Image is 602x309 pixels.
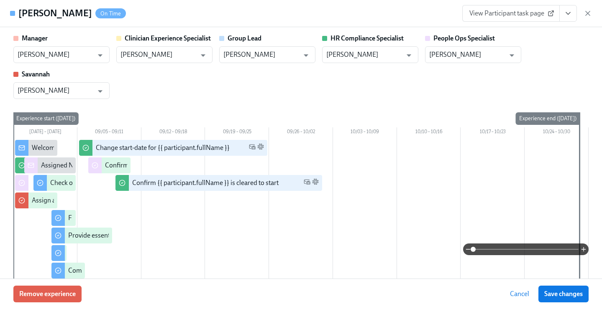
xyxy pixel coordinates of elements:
button: Remove experience [13,286,82,302]
span: Work Email [304,178,310,188]
span: On Time [95,10,126,17]
div: Assigned New Hire [41,161,96,170]
span: Cancel [510,290,529,298]
button: Save changes [538,286,589,302]
span: Save changes [544,290,583,298]
button: Open [94,85,107,98]
button: View task page [559,5,577,22]
strong: Group Lead [228,34,261,42]
button: Open [94,49,107,62]
div: 09/05 – 09/11 [77,127,141,138]
div: 10/10 – 10/16 [397,127,461,138]
div: Confirm cleared by People Ops [105,161,193,170]
div: 10/17 – 10/23 [461,127,525,138]
strong: Clinician Experience Specialist [125,34,211,42]
div: Complete your drug screening [68,266,155,275]
div: Fill out the onboarding form [68,213,149,223]
div: 09/12 – 09/18 [141,127,205,138]
div: Experience end ([DATE]) [516,112,580,125]
div: 10/03 – 10/09 [333,127,397,138]
div: Confirm {{ participant.fullName }} is cleared to start [132,178,279,187]
div: 09/26 – 10/02 [269,127,333,138]
span: Slack [257,143,264,153]
button: Open [402,49,415,62]
div: [DATE] – [DATE] [13,127,77,138]
div: Welcome from the Charlie Health Compliance Team 👋 [32,143,189,152]
div: 10/24 – 10/30 [525,127,589,138]
strong: Manager [22,34,48,42]
div: Check out our recommended laptop specs [50,178,170,187]
button: Open [505,49,518,62]
button: Cancel [504,286,535,302]
a: View Participant task page [462,5,560,22]
div: 09/19 – 09/25 [205,127,269,138]
div: Experience start ([DATE]) [13,112,79,125]
div: Assign a Clinician Experience Specialist for {{ participant.fullName }} (start-date {{ participan... [32,196,363,205]
div: Provide essential professional documentation [68,231,199,240]
strong: HR Compliance Specialist [330,34,404,42]
span: Slack [312,178,319,188]
strong: Savannah [22,70,50,78]
strong: People Ops Specialist [433,34,495,42]
span: Work Email [249,143,256,153]
button: Open [300,49,313,62]
button: Open [197,49,210,62]
div: Change start-date for {{ participant.fullName }} [96,143,230,152]
span: View Participant task page [469,9,553,18]
h4: [PERSON_NAME] [18,7,92,20]
span: Remove experience [19,290,76,298]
